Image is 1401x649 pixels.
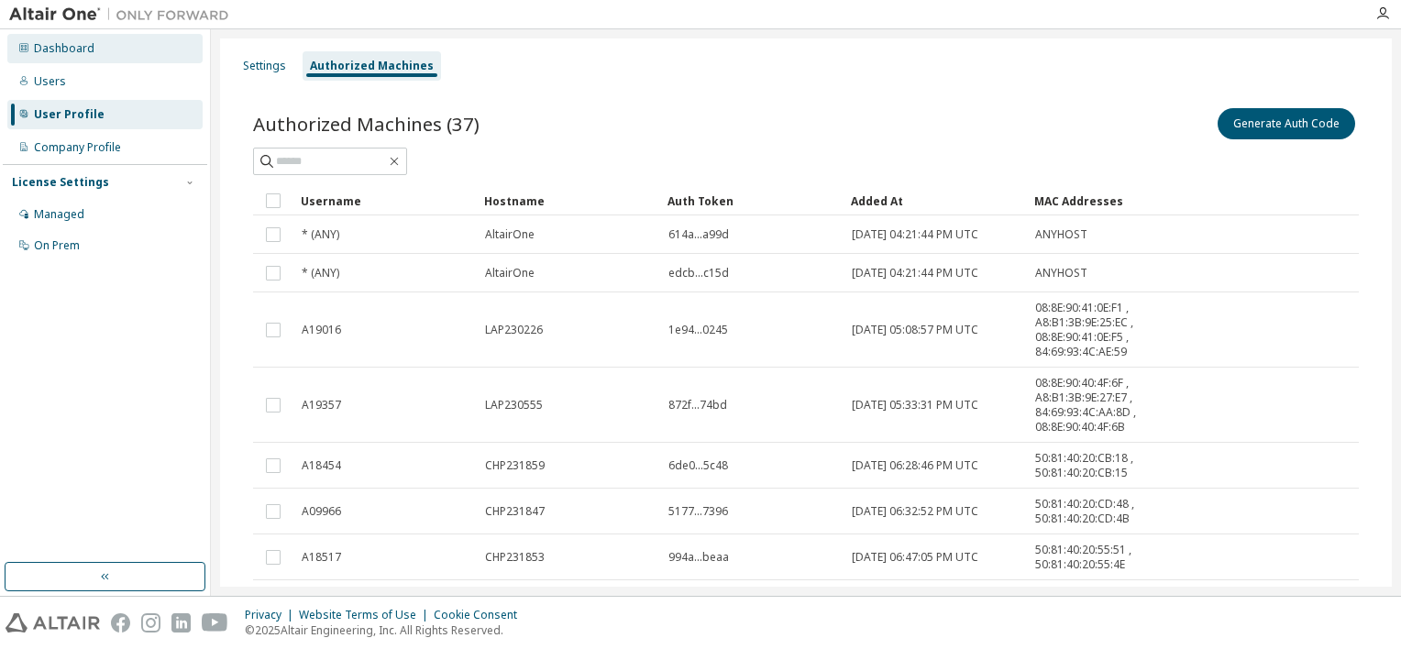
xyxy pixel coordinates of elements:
[485,227,535,242] span: AltairOne
[667,186,836,215] div: Auth Token
[302,550,341,565] span: A18517
[302,323,341,337] span: A19016
[34,41,94,56] div: Dashboard
[302,458,341,473] span: A18454
[245,622,528,638] p: © 2025 Altair Engineering, Inc. All Rights Reserved.
[668,398,727,412] span: 872f...74bd
[852,323,978,337] span: [DATE] 05:08:57 PM UTC
[851,186,1020,215] div: Added At
[1035,451,1156,480] span: 50:81:40:20:CB:18 , 50:81:40:20:CB:15
[852,550,978,565] span: [DATE] 06:47:05 PM UTC
[852,266,978,280] span: [DATE] 04:21:44 PM UTC
[485,504,545,519] span: CHP231847
[302,504,341,519] span: A09966
[485,323,543,337] span: LAP230226
[1035,227,1087,242] span: ANYHOST
[302,227,339,242] span: * (ANY)
[302,398,341,412] span: A19357
[852,458,978,473] span: [DATE] 06:28:46 PM UTC
[12,175,109,190] div: License Settings
[9,5,238,24] img: Altair One
[668,323,728,337] span: 1e94...0245
[485,266,535,280] span: AltairOne
[1035,376,1156,434] span: 08:8E:90:40:4F:6F , A8:B1:3B:9E:27:E7 , 84:69:93:4C:AA:8D , 08:8E:90:40:4F:6B
[245,608,299,622] div: Privacy
[1035,543,1156,572] span: 50:81:40:20:55:51 , 50:81:40:20:55:4E
[34,140,121,155] div: Company Profile
[299,608,434,622] div: Website Terms of Use
[202,613,228,632] img: youtube.svg
[668,227,729,242] span: 614a...a99d
[852,504,978,519] span: [DATE] 06:32:52 PM UTC
[171,613,191,632] img: linkedin.svg
[668,458,728,473] span: 6de0...5c48
[302,266,339,280] span: * (ANY)
[1034,186,1157,215] div: MAC Addresses
[1035,497,1156,526] span: 50:81:40:20:CD:48 , 50:81:40:20:CD:4B
[1035,266,1087,280] span: ANYHOST
[668,266,729,280] span: edcb...c15d
[485,398,543,412] span: LAP230555
[34,107,105,122] div: User Profile
[852,398,978,412] span: [DATE] 05:33:31 PM UTC
[111,613,130,632] img: facebook.svg
[1035,301,1156,359] span: 08:8E:90:41:0E:F1 , A8:B1:3B:9E:25:EC , 08:8E:90:41:0E:F5 , 84:69:93:4C:AE:59
[852,227,978,242] span: [DATE] 04:21:44 PM UTC
[485,458,545,473] span: CHP231859
[1218,108,1355,139] button: Generate Auth Code
[253,111,480,137] span: Authorized Machines (37)
[34,74,66,89] div: Users
[485,550,545,565] span: CHP231853
[668,550,729,565] span: 994a...beaa
[434,608,528,622] div: Cookie Consent
[301,186,469,215] div: Username
[484,186,653,215] div: Hostname
[668,504,728,519] span: 5177...7396
[141,613,160,632] img: instagram.svg
[310,59,434,73] div: Authorized Machines
[34,207,84,222] div: Managed
[243,59,286,73] div: Settings
[6,613,100,632] img: altair_logo.svg
[34,238,80,253] div: On Prem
